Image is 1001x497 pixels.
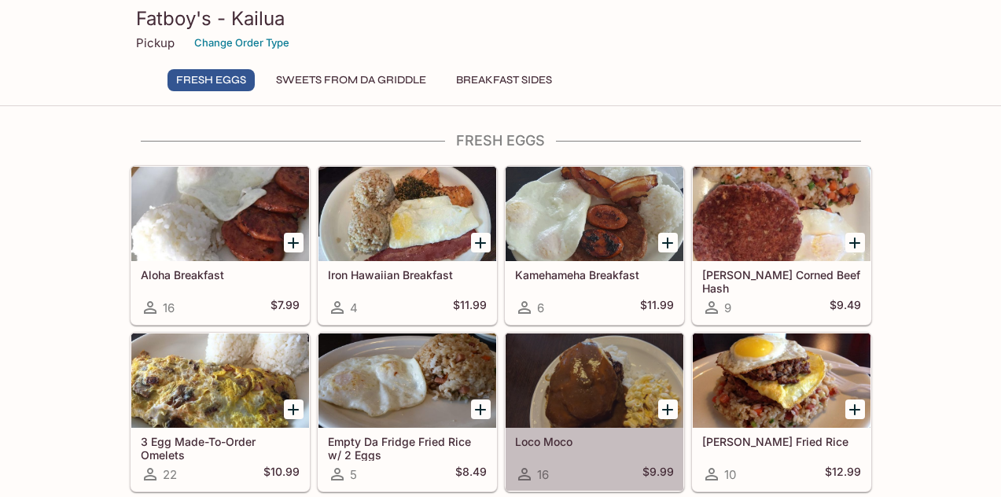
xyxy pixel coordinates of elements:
[131,166,310,325] a: Aloha Breakfast16$7.99
[455,465,487,484] h5: $8.49
[537,467,549,482] span: 16
[130,132,872,149] h4: FRESH EGGS
[141,435,300,461] h5: 3 Egg Made-To-Order Omelets
[471,399,491,419] button: Add Empty Da Fridge Fried Rice w/ 2 Eggs
[505,166,684,325] a: Kamehameha Breakfast6$11.99
[318,166,497,325] a: Iron Hawaiian Breakfast4$11.99
[693,167,870,261] div: John Papa's Corned Beef Hash
[505,333,684,491] a: Loco Moco16$9.99
[284,233,304,252] button: Add Aloha Breakfast
[642,465,674,484] h5: $9.99
[724,467,736,482] span: 10
[350,467,357,482] span: 5
[284,399,304,419] button: Add 3 Egg Made-To-Order Omelets
[830,298,861,317] h5: $9.49
[506,333,683,428] div: Loco Moco
[702,435,861,448] h5: [PERSON_NAME] Fried Rice
[640,298,674,317] h5: $11.99
[131,333,309,428] div: 3 Egg Made-To-Order Omelets
[845,399,865,419] button: Add Ali'i Fried Rice
[167,69,255,91] button: FRESH EGGS
[702,268,861,294] h5: [PERSON_NAME] Corned Beef Hash
[131,167,309,261] div: Aloha Breakfast
[693,333,870,428] div: Ali'i Fried Rice
[187,31,296,55] button: Change Order Type
[825,465,861,484] h5: $12.99
[141,268,300,282] h5: Aloha Breakfast
[328,435,487,461] h5: Empty Da Fridge Fried Rice w/ 2 Eggs
[267,69,435,91] button: SWEETS FROM DA GRIDDLE
[136,6,866,31] h3: Fatboy's - Kailua
[506,167,683,261] div: Kamehameha Breakfast
[845,233,865,252] button: Add John Papa's Corned Beef Hash
[163,467,177,482] span: 22
[515,435,674,448] h5: Loco Moco
[537,300,544,315] span: 6
[515,268,674,282] h5: Kamehameha Breakfast
[163,300,175,315] span: 16
[692,166,871,325] a: [PERSON_NAME] Corned Beef Hash9$9.49
[447,69,561,91] button: BREAKFAST SIDES
[471,233,491,252] button: Add Iron Hawaiian Breakfast
[318,167,496,261] div: Iron Hawaiian Breakfast
[328,268,487,282] h5: Iron Hawaiian Breakfast
[658,233,678,252] button: Add Kamehameha Breakfast
[350,300,358,315] span: 4
[318,333,496,428] div: Empty Da Fridge Fried Rice w/ 2 Eggs
[263,465,300,484] h5: $10.99
[658,399,678,419] button: Add Loco Moco
[131,333,310,491] a: 3 Egg Made-To-Order Omelets22$10.99
[318,333,497,491] a: Empty Da Fridge Fried Rice w/ 2 Eggs5$8.49
[453,298,487,317] h5: $11.99
[692,333,871,491] a: [PERSON_NAME] Fried Rice10$12.99
[270,298,300,317] h5: $7.99
[724,300,731,315] span: 9
[136,35,175,50] p: Pickup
